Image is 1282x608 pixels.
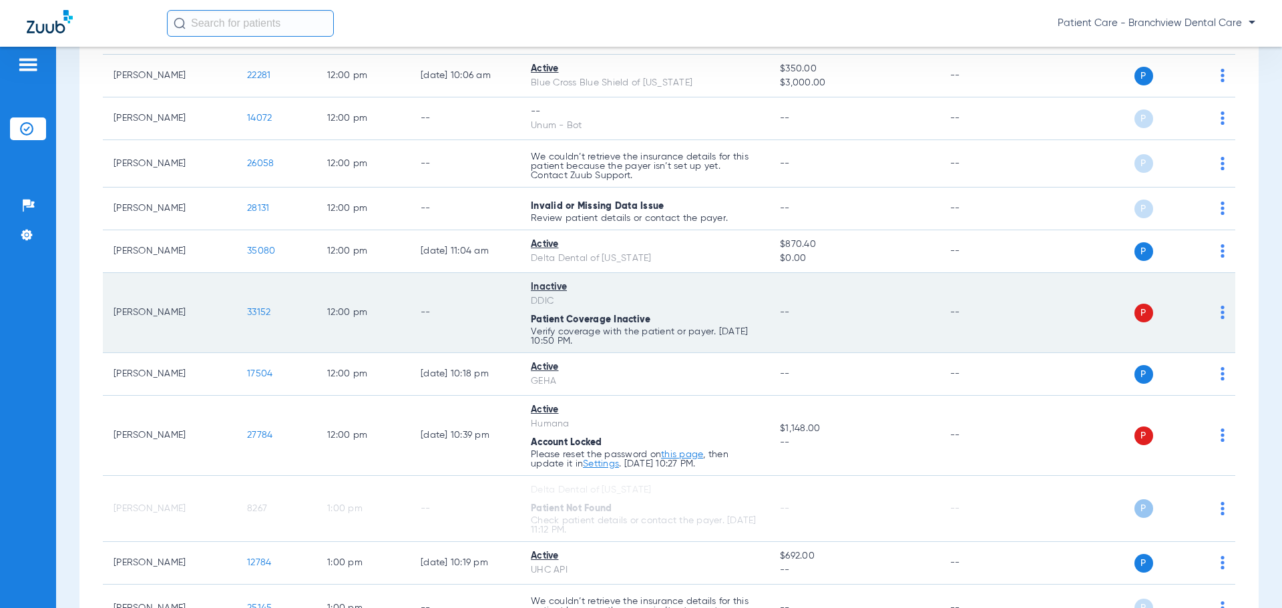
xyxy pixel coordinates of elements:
p: We couldn’t retrieve the insurance details for this patient because the payer isn’t set up yet. C... [531,152,759,180]
span: -- [780,159,790,168]
span: P [1134,499,1153,518]
div: Blue Cross Blue Shield of [US_STATE] [531,76,759,90]
td: 12:00 PM [316,353,410,396]
td: -- [410,273,520,353]
td: [PERSON_NAME] [103,273,236,353]
p: Please reset the password on , then update it in . [DATE] 10:27 PM. [531,450,759,469]
td: [PERSON_NAME] [103,230,236,273]
span: -- [780,308,790,317]
div: Active [531,403,759,417]
td: [DATE] 10:06 AM [410,55,520,97]
td: [PERSON_NAME] [103,396,236,476]
span: $3,000.00 [780,76,928,90]
td: 12:00 PM [316,140,410,188]
span: 14072 [247,113,272,123]
td: [PERSON_NAME] [103,140,236,188]
div: Active [531,238,759,252]
span: Patient Coverage Inactive [531,315,650,324]
span: Patient Not Found [531,504,612,513]
p: Check patient details or contact the payer. [DATE] 11:12 PM. [531,516,759,535]
td: 12:00 PM [316,273,410,353]
span: -- [780,369,790,378]
td: -- [939,273,1030,353]
td: -- [939,188,1030,230]
div: Humana [531,417,759,431]
img: group-dot-blue.svg [1221,202,1225,215]
iframe: Chat Widget [1215,544,1282,608]
span: P [1134,365,1153,384]
span: -- [780,436,928,450]
img: group-dot-blue.svg [1221,502,1225,515]
span: 17504 [247,369,272,378]
span: 12784 [247,558,271,567]
span: $870.40 [780,238,928,252]
span: -- [780,563,928,577]
span: 26058 [247,159,274,168]
td: -- [410,188,520,230]
td: -- [410,140,520,188]
td: -- [939,230,1030,273]
img: Search Icon [174,17,186,29]
span: P [1134,67,1153,85]
img: Zuub Logo [27,10,73,33]
span: Account Locked [531,438,602,447]
img: group-dot-blue.svg [1221,428,1225,442]
td: [PERSON_NAME] [103,542,236,585]
a: Settings [583,459,619,469]
div: Delta Dental of [US_STATE] [531,483,759,497]
span: 28131 [247,204,269,213]
img: group-dot-blue.svg [1221,244,1225,258]
td: -- [939,97,1030,140]
td: -- [939,476,1030,542]
td: -- [410,97,520,140]
img: hamburger-icon [17,57,39,73]
span: 22281 [247,71,270,80]
td: [PERSON_NAME] [103,55,236,97]
p: Verify coverage with the patient or payer. [DATE] 10:50 PM. [531,327,759,346]
td: [PERSON_NAME] [103,97,236,140]
span: Patient Care - Branchview Dental Care [1058,17,1255,30]
td: [PERSON_NAME] [103,476,236,542]
span: -- [780,504,790,513]
span: P [1134,109,1153,128]
div: Inactive [531,280,759,294]
span: P [1134,554,1153,573]
span: $692.00 [780,549,928,563]
span: P [1134,242,1153,261]
td: -- [939,353,1030,396]
a: this page [661,450,703,459]
span: P [1134,426,1153,445]
div: GEHA [531,374,759,388]
div: Unum - Bot [531,119,759,133]
td: 12:00 PM [316,230,410,273]
div: Active [531,549,759,563]
span: 33152 [247,308,270,317]
span: 27784 [247,430,272,440]
img: group-dot-blue.svg [1221,69,1225,82]
td: [DATE] 10:18 PM [410,353,520,396]
img: group-dot-blue.svg [1221,157,1225,170]
span: $1,148.00 [780,422,928,436]
td: -- [939,542,1030,585]
td: -- [410,476,520,542]
img: group-dot-blue.svg [1221,111,1225,125]
img: group-dot-blue.svg [1221,306,1225,319]
td: 1:00 PM [316,542,410,585]
span: $350.00 [780,62,928,76]
span: 35080 [247,246,275,256]
span: P [1134,154,1153,173]
span: -- [780,204,790,213]
td: 12:00 PM [316,188,410,230]
span: P [1134,200,1153,218]
td: [DATE] 11:04 AM [410,230,520,273]
td: [PERSON_NAME] [103,188,236,230]
td: [PERSON_NAME] [103,353,236,396]
div: DDIC [531,294,759,308]
div: Delta Dental of [US_STATE] [531,252,759,266]
img: group-dot-blue.svg [1221,367,1225,380]
td: -- [939,55,1030,97]
span: $0.00 [780,252,928,266]
input: Search for patients [167,10,334,37]
span: P [1134,304,1153,322]
div: -- [531,105,759,119]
